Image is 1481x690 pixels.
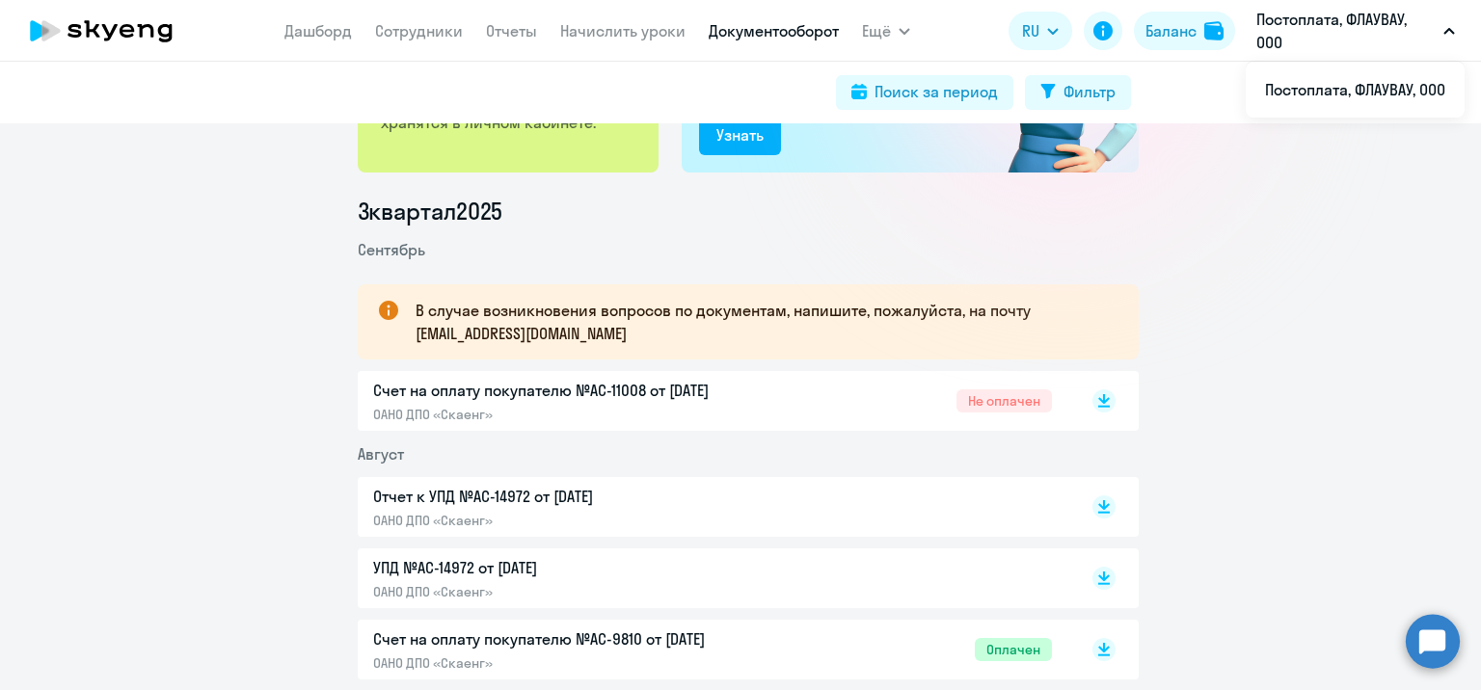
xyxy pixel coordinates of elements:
[373,485,1052,529] a: Отчет к УПД №AC-14972 от [DATE]ОАНО ДПО «Скаенг»
[1134,12,1235,50] button: Балансbalance
[373,627,778,650] p: Счет на оплату покупателю №AC-9810 от [DATE]
[373,627,1052,672] a: Счет на оплату покупателю №AC-9810 от [DATE]ОАНО ДПО «Скаенг»Оплачен
[1145,19,1197,42] div: Баланс
[373,485,778,508] p: Отчет к УПД №AC-14972 от [DATE]
[416,299,1104,345] p: В случае возникновения вопросов по документам, напишите, пожалуйста, на почту [EMAIL_ADDRESS][DOM...
[375,21,463,40] a: Сотрудники
[358,196,1139,226] li: 3 квартал 2025
[1025,75,1131,110] button: Фильтр
[284,21,352,40] a: Дашборд
[373,583,778,600] p: ОАНО ДПО «Скаенг»
[862,19,891,42] span: Ещё
[560,21,686,40] a: Начислить уроки
[716,123,764,146] div: Узнать
[836,75,1013,110] button: Поиск за период
[373,556,778,579] p: УПД №AC-14972 от [DATE]
[1246,62,1465,118] ul: Ещё
[699,117,781,155] button: Узнать
[373,406,778,423] p: ОАНО ДПО «Скаенг»
[373,512,778,529] p: ОАНО ДПО «Скаенг»
[486,21,537,40] a: Отчеты
[709,21,839,40] a: Документооборот
[373,379,778,402] p: Счет на оплату покупателю №AC-11008 от [DATE]
[373,556,1052,600] a: УПД №AC-14972 от [DATE]ОАНО ДПО «Скаенг»
[862,12,910,50] button: Ещё
[358,240,425,259] span: Сентябрь
[1022,19,1039,42] span: RU
[975,638,1052,661] span: Оплачен
[1009,12,1072,50] button: RU
[1204,21,1224,40] img: balance
[1247,8,1465,54] button: Постоплата, ФЛАУВАУ, ООО
[875,80,998,103] div: Поиск за период
[1064,80,1116,103] div: Фильтр
[1256,8,1436,54] p: Постоплата, ФЛАУВАУ, ООО
[373,379,1052,423] a: Счет на оплату покупателю №AC-11008 от [DATE]ОАНО ДПО «Скаенг»Не оплачен
[956,389,1052,412] span: Не оплачен
[373,654,778,672] p: ОАНО ДПО «Скаенг»
[358,444,404,464] span: Август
